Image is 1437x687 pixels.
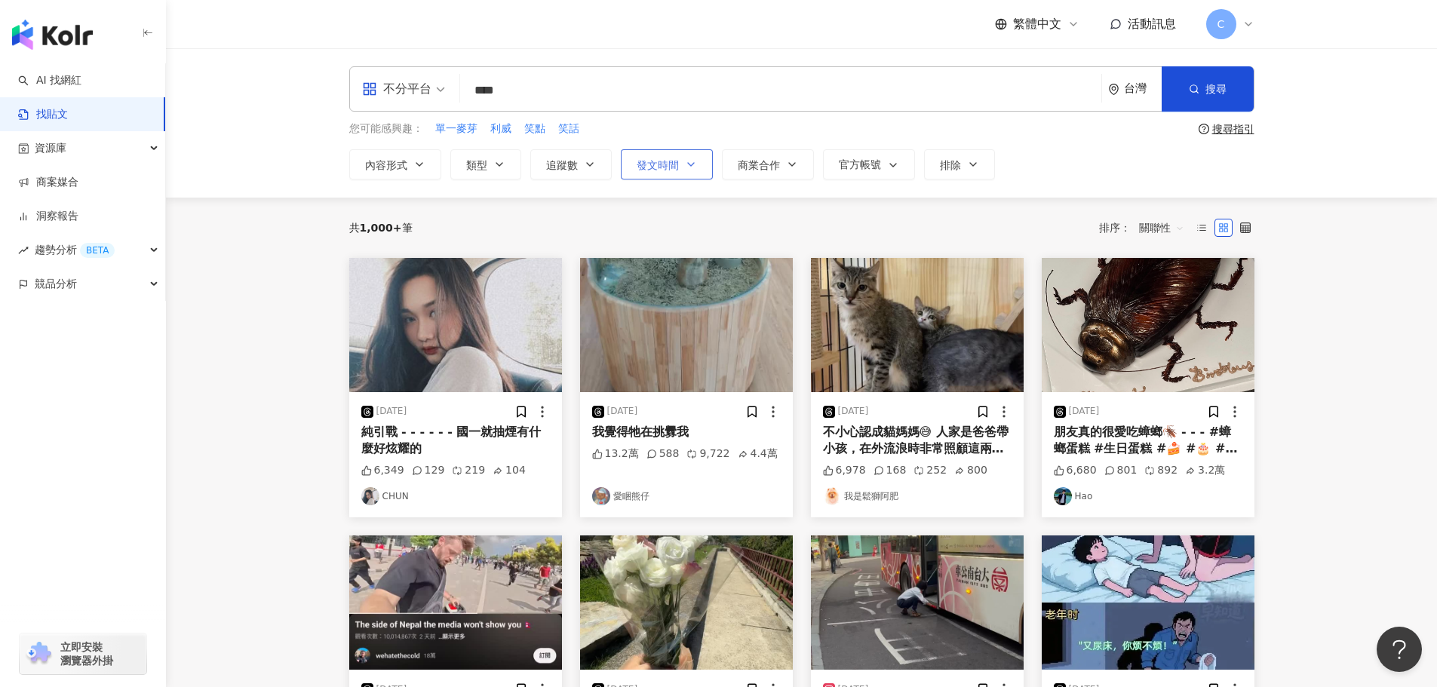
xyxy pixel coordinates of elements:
span: 單一麥芽 [435,121,477,136]
div: 我覺得牠在挑釁我 [592,424,781,440]
div: 不分平台 [362,77,431,101]
span: 官方帳號 [839,158,881,170]
img: post-image [580,535,793,670]
div: 排序： [1099,216,1193,240]
span: appstore [362,81,377,97]
div: 104 [493,463,526,478]
div: 6,978 [823,463,866,478]
button: 發文時間 [621,149,713,179]
div: 朋友真的很愛吃蟑螂🪳 - - - #蟑螂蛋糕 #生日蛋糕 #🍰 #🎂 #慶生 #台中蛋糕 [1054,424,1242,458]
a: 找貼文 [18,107,68,122]
button: 笑話 [557,121,580,137]
div: 168 [874,463,907,478]
span: 趨勢分析 [35,233,115,267]
span: 立即安裝 瀏覽器外掛 [60,640,113,667]
div: 台灣 [1124,82,1162,95]
div: 不小心認成貓媽媽😅 人家是爸爸帶小孩，在外流浪時非常照顧這兩隻幼貓被誤以為是貓媽媽 結果有蛋蛋😳 黑虎斑是小男生 白襪子是小女生 約三個月大 貓爸爸這兩天會送紮 [823,424,1012,458]
button: 利威 [490,121,512,137]
button: 搜尋 [1162,66,1254,112]
a: KOL Avatar我是鬆獅阿肥 [823,487,1012,505]
img: post-image [1042,258,1254,392]
button: 單一麥芽 [434,121,478,137]
div: [DATE] [838,405,869,418]
div: 純引戰 - - - - - - 國一就抽煙有什麼好炫耀的 [361,424,550,458]
div: 共 筆 [349,222,413,234]
div: [DATE] [1069,405,1100,418]
span: environment [1108,84,1119,95]
a: searchAI 找網紅 [18,73,81,88]
a: KOL AvatarHao [1054,487,1242,505]
img: KOL Avatar [361,487,379,505]
img: post-image [811,535,1024,670]
img: KOL Avatar [1054,487,1072,505]
span: 追蹤數 [546,159,578,171]
div: 6,349 [361,463,404,478]
span: question-circle [1199,124,1209,134]
span: 利威 [490,121,511,136]
div: BETA [80,243,115,258]
span: C [1217,16,1225,32]
span: 類型 [466,159,487,171]
a: 洞察報告 [18,209,78,224]
span: 競品分析 [35,267,77,301]
div: 588 [646,446,680,462]
img: logo [12,20,93,50]
a: KOL Avatar愛睏熊仔 [592,487,781,505]
span: 笑點 [524,121,545,136]
img: post-image [1042,535,1254,670]
div: 801 [1104,463,1138,478]
span: 資源庫 [35,131,66,165]
span: 商業合作 [738,159,780,171]
div: [DATE] [376,405,407,418]
div: 800 [954,463,987,478]
img: post-image [349,535,562,670]
span: 內容形式 [365,159,407,171]
img: post-image [580,258,793,392]
span: 搜尋 [1205,83,1227,95]
span: 笑話 [558,121,579,136]
span: 關聯性 [1139,216,1184,240]
button: 排除 [924,149,995,179]
div: 129 [412,463,445,478]
a: chrome extension立即安裝 瀏覽器外掛 [20,633,146,674]
div: 219 [452,463,485,478]
span: rise [18,245,29,256]
div: 6,680 [1054,463,1097,478]
button: 內容形式 [349,149,441,179]
button: 笑點 [524,121,546,137]
span: 排除 [940,159,961,171]
div: 252 [913,463,947,478]
div: 3.2萬 [1185,463,1225,478]
div: [DATE] [607,405,638,418]
a: 商案媒合 [18,175,78,190]
span: 活動訊息 [1128,17,1176,31]
span: 繁體中文 [1013,16,1061,32]
img: post-image [349,258,562,392]
a: KOL AvatarCHUN [361,487,550,505]
button: 商業合作 [722,149,814,179]
span: 發文時間 [637,159,679,171]
img: KOL Avatar [823,487,841,505]
div: 13.2萬 [592,446,639,462]
div: 搜尋指引 [1212,123,1254,135]
div: 9,722 [686,446,729,462]
iframe: Help Scout Beacon - Open [1377,627,1422,672]
button: 追蹤數 [530,149,612,179]
span: 您可能感興趣： [349,121,423,136]
img: post-image [811,258,1024,392]
img: KOL Avatar [592,487,610,505]
button: 官方帳號 [823,149,915,179]
button: 類型 [450,149,521,179]
span: 1,000+ [360,222,402,234]
div: 4.4萬 [738,446,778,462]
img: chrome extension [24,642,54,666]
div: 892 [1144,463,1178,478]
